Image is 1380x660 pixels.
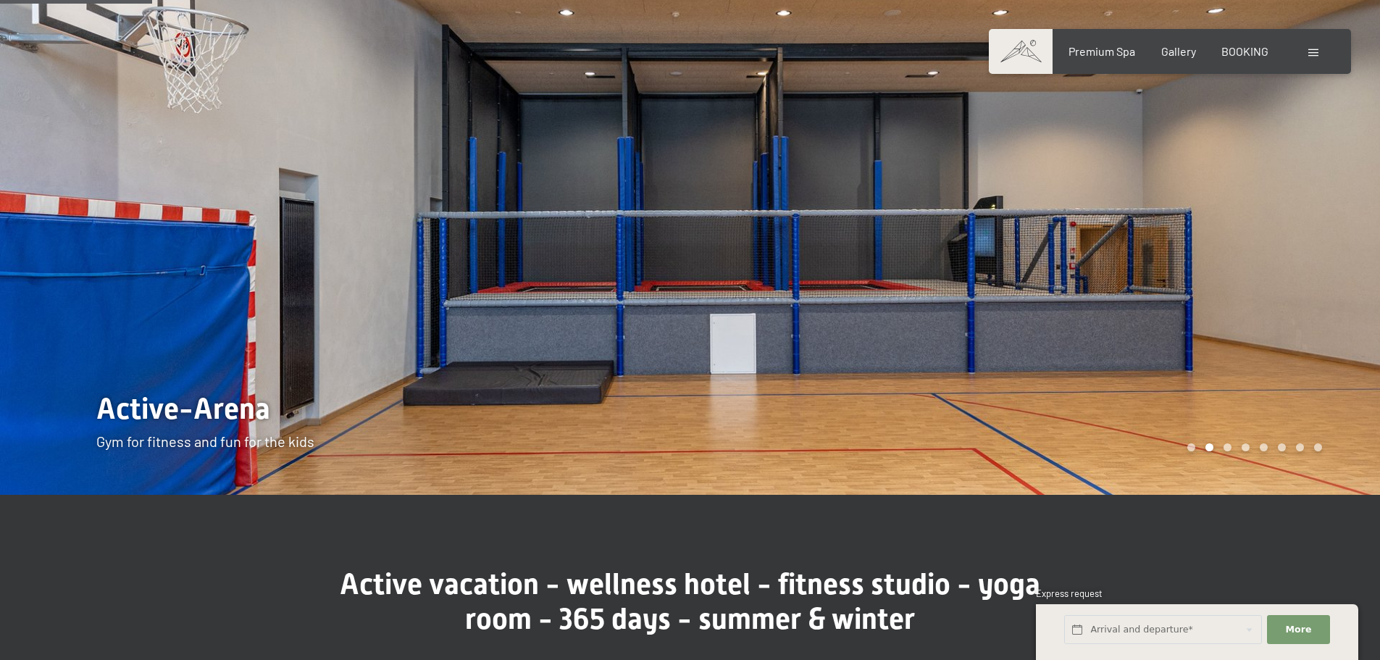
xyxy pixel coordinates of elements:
[1278,443,1286,451] div: Carousel Page 6
[340,567,1040,636] span: Active vacation - wellness hotel - fitness studio - yoga room - 365 days - summer & winter
[1242,443,1250,451] div: Carousel Page 4
[1069,44,1135,58] a: Premium Spa
[1205,443,1213,451] div: Carousel Page 2 (Current Slide)
[1036,588,1103,599] span: Express request
[1161,44,1196,58] a: Gallery
[1286,623,1312,636] span: More
[1296,443,1304,451] div: Carousel Page 7
[1182,443,1322,451] div: Carousel Pagination
[1187,443,1195,451] div: Carousel Page 1
[1221,44,1268,58] a: BOOKING
[1224,443,1231,451] div: Carousel Page 3
[1314,443,1322,451] div: Carousel Page 8
[1260,443,1268,451] div: Carousel Page 5
[1267,615,1329,645] button: More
